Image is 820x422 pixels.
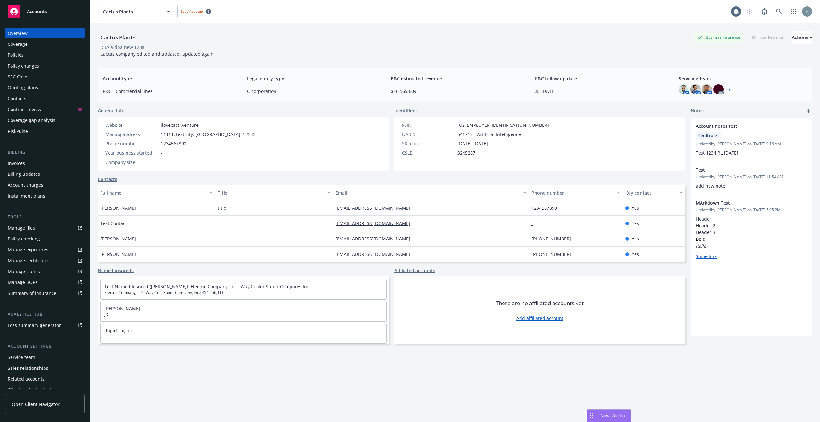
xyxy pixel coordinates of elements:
[696,166,791,173] span: Test
[218,205,226,211] span: title
[8,385,61,395] div: Client navigator features
[5,169,85,179] a: Billing updates
[218,220,219,227] span: -
[218,251,219,257] span: -
[8,72,29,82] div: SSC Cases
[8,352,35,362] div: Service team
[702,84,712,94] img: photo
[8,288,56,298] div: Summary of insurance
[27,9,47,14] span: Accounts
[161,140,186,147] span: 1234567890
[8,61,39,71] div: Policy changes
[541,88,556,94] span: [DATE]
[100,44,146,51] div: DBA: a dba new 123!!!
[5,245,85,255] a: Manage exposures
[104,312,382,318] span: JD
[8,234,40,244] div: Policy checking
[8,50,24,60] div: Policies
[100,235,136,242] span: [PERSON_NAME]
[103,8,159,15] span: Cactus Plants
[391,88,519,94] span: $162,653.09
[8,374,45,384] div: Related accounts
[457,131,521,138] span: 541715 - Artificial Intelligence
[394,267,435,274] a: Affiliated accounts
[691,194,812,265] div: MArkdown TestUpdatedby [PERSON_NAME] on [DATE] 5:05 PMHeader 1Header 2Header 3Bold ItalicSome link
[749,33,787,41] div: Total Rewards
[805,107,812,115] a: add
[690,84,701,94] img: photo
[625,190,676,196] div: Key contact
[5,288,85,298] a: Summary of insurance
[103,75,231,82] span: Account type
[5,3,85,20] a: Accounts
[8,39,28,49] div: Coverage
[8,266,40,277] div: Manage claims
[713,84,724,94] img: photo
[105,131,158,138] div: Mailing address
[104,290,382,296] span: Electric Company, LLC; Way Cool Super Company, Inc.; 4545 56, LLC;
[5,72,85,82] a: SSC Cases
[691,161,812,194] div: TestUpdatedby [PERSON_NAME] on [DATE] 11:54 AMadd new note
[391,75,519,82] span: P&C estimated revenue
[98,33,138,42] div: Cactus Plants
[402,140,455,147] div: SIC code
[5,28,85,38] a: Overview
[5,50,85,60] a: Policies
[696,199,791,206] span: MArkdown Test
[104,283,312,289] a: Test Named Insured ([PERSON_NAME]); Electric Company, Inc.; Way Cooler Super Company, Inc.;
[587,410,595,422] div: Drag to move
[5,191,85,201] a: Installment plans
[696,174,807,180] span: Updated by [PERSON_NAME] on [DATE] 11:54 AM
[5,320,85,330] a: Loss summary generator
[5,61,85,71] a: Policy changes
[8,180,43,190] div: Account charges
[696,253,717,259] a: Some link
[247,75,375,82] span: Legal entity type
[100,251,136,257] span: [PERSON_NAME]
[8,126,28,136] div: RiskPulse
[100,220,127,227] span: Test Contact
[335,251,415,257] a: [EMAIL_ADDRESS][DOMAIN_NAME]
[694,33,743,41] div: Business Insurance
[98,185,215,200] button: Full name
[691,118,812,161] div: Account notes testCertificatesUpdatedby [PERSON_NAME] on [DATE] 9:16 AMTest 1234 RL [DATE]
[215,185,333,200] button: Title
[5,385,85,395] a: Client navigator features
[531,220,538,226] a: -
[8,277,38,288] div: Manage BORs
[696,236,706,242] strong: Bold
[12,401,60,408] span: Open Client Navigator
[5,39,85,49] a: Coverage
[529,185,623,200] button: Phone number
[5,149,85,156] div: Billing
[335,205,415,211] a: [EMAIL_ADDRESS][DOMAIN_NAME]
[5,83,85,93] a: Quoting plans
[679,75,807,82] span: Servicing team
[691,107,704,115] span: Notes
[335,220,415,226] a: [EMAIL_ADDRESS][DOMAIN_NAME]
[457,122,549,128] span: [US_EMPLOYER_IDENTIFICATION_NUMBER]
[696,123,791,129] span: Account notes test
[5,374,85,384] a: Related accounts
[5,223,85,233] a: Manage files
[632,251,639,257] span: Yes
[5,352,85,362] a: Service team
[5,115,85,126] a: Coverage gap analysis
[98,267,134,274] a: Named insureds
[247,88,375,94] span: C-corporation
[8,320,61,330] div: Loss summary generator
[698,133,719,139] span: Certificates
[696,141,807,147] span: Updated by [PERSON_NAME] on [DATE] 9:16 AM
[100,205,136,211] span: [PERSON_NAME]
[792,31,812,44] button: Actions
[623,185,685,200] button: Key contact
[632,235,639,242] span: Yes
[100,51,214,57] span: Cactus company edited and updated, updated again
[161,150,162,156] span: -
[5,158,85,168] a: Invoices
[802,6,812,17] img: photo
[8,93,26,104] div: Contacts
[696,229,807,236] h3: Header 3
